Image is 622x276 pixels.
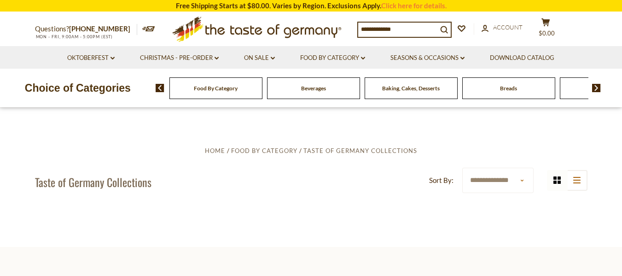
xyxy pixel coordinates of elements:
img: previous arrow [156,84,164,92]
h1: Taste of Germany Collections [35,175,151,189]
a: Click here for details. [381,1,447,10]
a: Food By Category [300,53,365,63]
a: Account [482,23,523,33]
a: Taste of Germany Collections [303,147,417,154]
button: $0.00 [532,18,560,41]
a: On Sale [244,53,275,63]
label: Sort By: [429,175,453,186]
span: Account [493,23,523,31]
a: [PHONE_NUMBER] [69,24,130,33]
img: next arrow [592,84,601,92]
a: Food By Category [231,147,297,154]
a: Breads [500,85,517,92]
a: Seasons & Occasions [390,53,465,63]
a: Baking, Cakes, Desserts [382,85,440,92]
a: Christmas - PRE-ORDER [140,53,219,63]
a: Download Catalog [490,53,554,63]
a: Oktoberfest [67,53,115,63]
p: Questions? [35,23,137,35]
a: Food By Category [194,85,238,92]
span: MON - FRI, 9:00AM - 5:00PM (EST) [35,34,113,39]
a: Home [205,147,225,154]
span: $0.00 [539,29,555,37]
a: Beverages [301,85,326,92]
